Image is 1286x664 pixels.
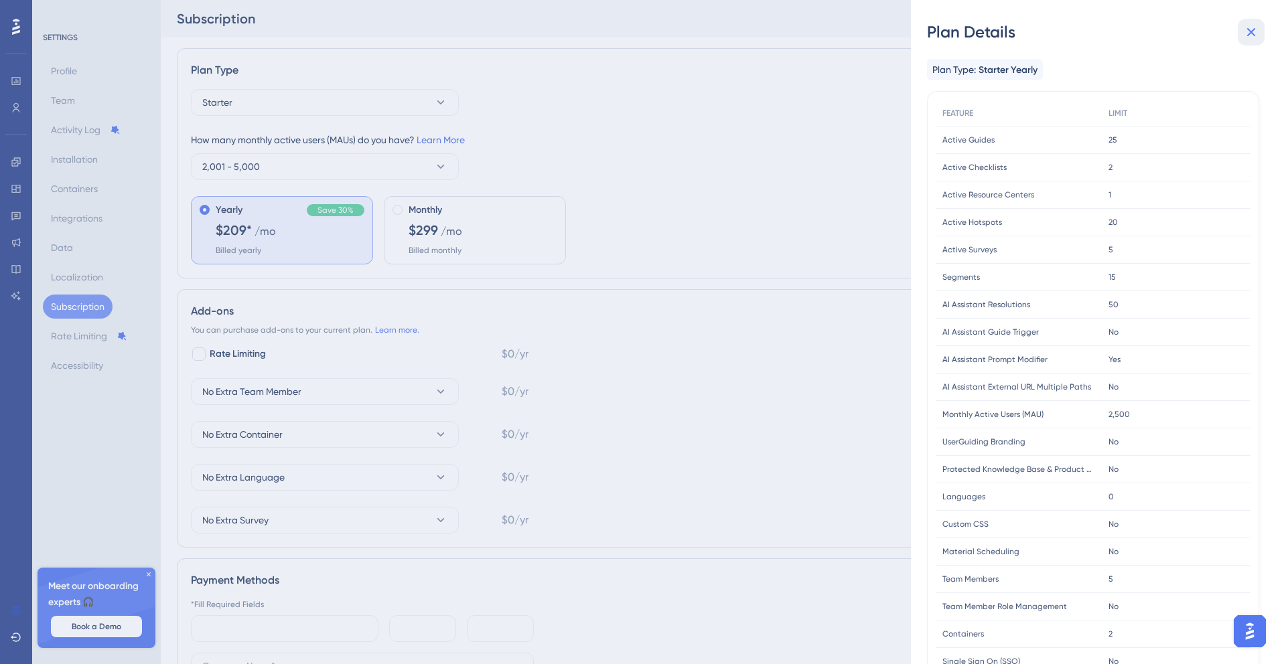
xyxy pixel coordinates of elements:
span: Segments [942,272,980,282]
span: No [1109,546,1119,557]
span: No [1109,327,1119,337]
span: FEATURE [942,108,973,118]
span: 2 [1109,162,1113,173]
span: LIMIT [1109,108,1127,118]
span: AI Assistant Resolutions [942,299,1030,310]
span: Starter Yearly [979,62,1038,78]
span: Team Members [942,574,999,584]
span: Team Member Role Management [942,601,1067,612]
span: AI Assistant Prompt Modifier [942,354,1048,365]
span: Languages [942,491,985,502]
div: Plan Details [927,21,1270,43]
span: No [1109,464,1119,475]
span: 25 [1109,135,1117,145]
span: Yes [1109,354,1121,365]
span: Plan Type: [932,62,976,78]
span: No [1109,601,1119,612]
span: AI Assistant Guide Trigger [942,327,1039,337]
span: UserGuiding Branding [942,436,1025,447]
span: Active Resource Centers [942,189,1034,200]
span: 2,500 [1109,409,1130,420]
span: Monthly Active Users (MAU) [942,409,1044,420]
span: Active Guides [942,135,995,145]
span: Active Checklists [942,162,1007,173]
span: AI Assistant External URL Multiple Paths [942,382,1091,392]
span: 15 [1109,272,1116,282]
span: 1 [1109,189,1111,200]
span: 0 [1109,491,1114,502]
span: Custom CSS [942,519,989,529]
span: Active Surveys [942,244,997,255]
span: No [1109,382,1119,392]
span: 2 [1109,629,1113,639]
span: 50 [1109,299,1119,310]
span: No [1109,436,1119,447]
span: 5 [1109,574,1113,584]
span: 5 [1109,244,1113,255]
span: No [1109,519,1119,529]
span: Protected Knowledge Base & Product Updates [942,464,1095,475]
span: Containers [942,629,984,639]
span: Active Hotspots [942,217,1002,228]
span: Material Scheduling [942,546,1019,557]
span: 20 [1109,217,1118,228]
iframe: UserGuiding AI Assistant Launcher [1230,611,1270,651]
